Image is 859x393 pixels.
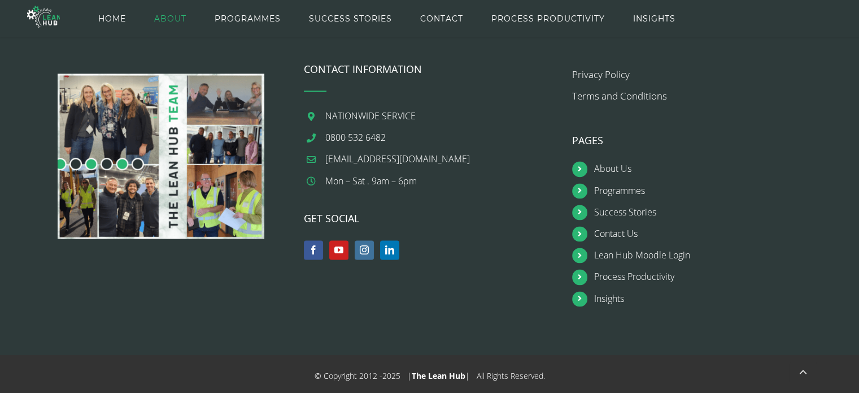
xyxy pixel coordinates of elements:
[304,64,556,74] h4: CONTACT INFORMATION
[594,183,824,198] a: Programmes
[329,240,348,260] a: YouTube
[315,366,545,385] div: © Copyright 2012 - 2025 | | All Rights Reserved.
[27,1,60,32] img: The Lean Hub | Optimising productivity with Lean Logo
[594,205,824,220] a: Success Stories
[594,248,824,263] a: Lean Hub Moodle Login
[380,240,399,260] a: LinkedIn
[355,240,374,260] a: Instagram
[304,240,323,260] a: Facebook
[594,269,824,284] a: Process Productivity
[325,110,416,122] span: NATIONWIDE SERVICE
[594,161,824,176] a: About Us
[325,174,555,189] div: Mon – Sat . 9am – 6pm
[325,130,555,145] a: 0800 532 6482
[325,152,555,167] a: [EMAIL_ADDRESS][DOMAIN_NAME]
[594,226,824,241] a: Contact Us
[572,68,630,81] a: Privacy Policy
[572,135,824,145] h4: PAGES
[304,213,556,223] h4: GET SOCIAL
[412,370,465,381] a: The Lean Hub
[594,291,824,306] a: Insights
[572,89,667,102] a: Terms and Conditions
